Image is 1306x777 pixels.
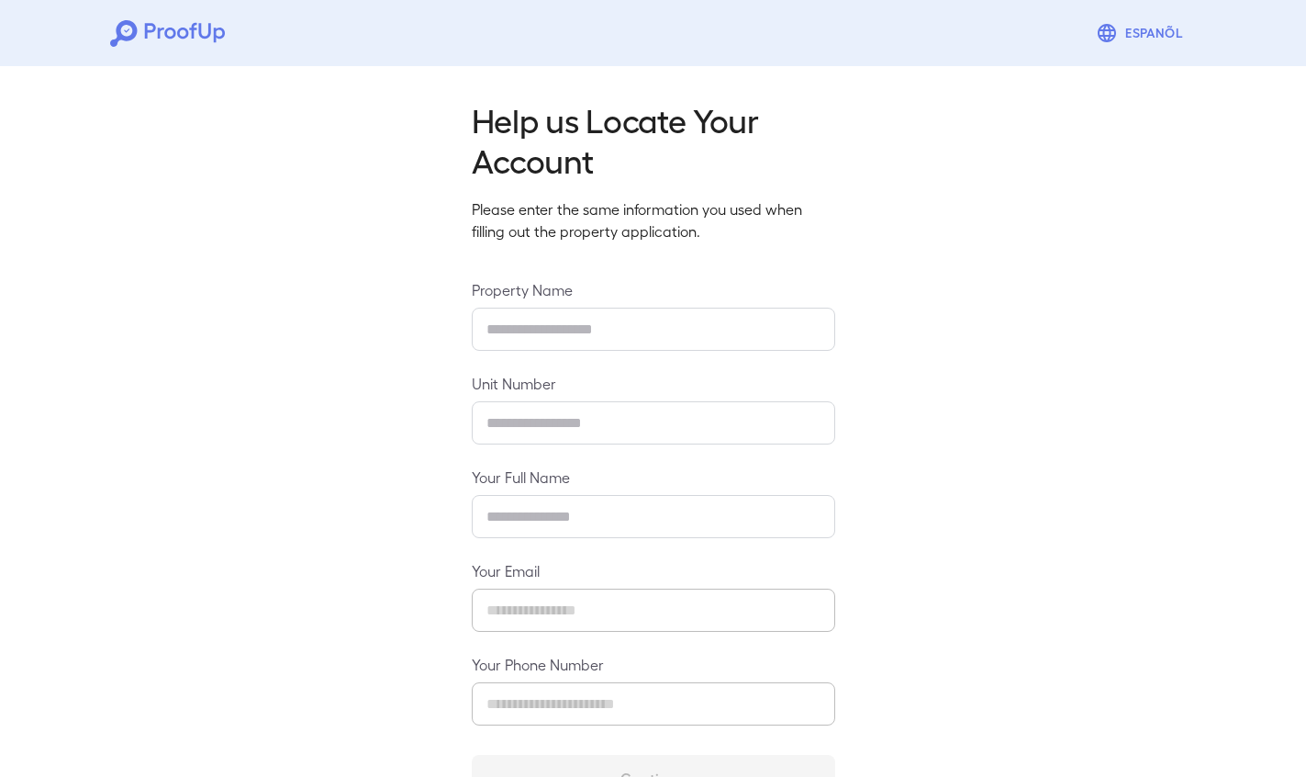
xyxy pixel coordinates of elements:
[472,467,835,488] label: Your Full Name
[472,99,835,180] h2: Help us Locate Your Account
[1088,15,1196,51] button: Espanõl
[472,654,835,675] label: Your Phone Number
[472,279,835,300] label: Property Name
[472,560,835,581] label: Your Email
[472,198,835,242] p: Please enter the same information you used when filling out the property application.
[472,373,835,394] label: Unit Number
